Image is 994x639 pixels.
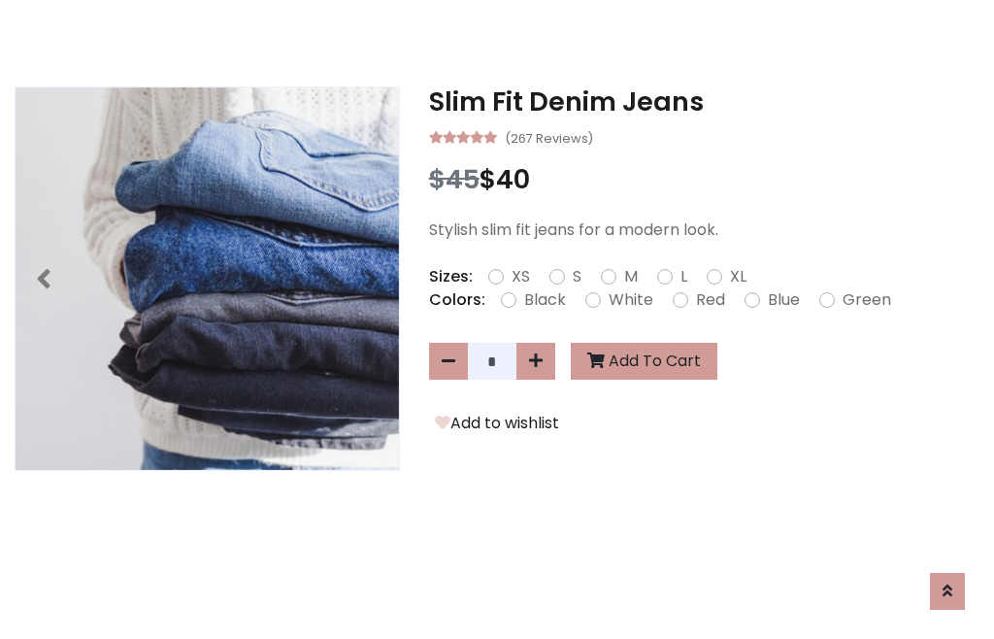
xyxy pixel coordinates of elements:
span: $45 [429,161,480,197]
label: XS [512,265,530,288]
h3: Slim Fit Denim Jeans [429,86,979,118]
label: Blue [768,288,800,312]
img: Image [16,87,399,471]
button: Add to wishlist [429,411,565,436]
p: Sizes: [429,265,473,288]
label: Black [524,288,566,312]
label: M [624,265,638,288]
p: Stylish slim fit jeans for a modern look. [429,219,979,242]
p: Colors: [429,288,485,312]
label: L [680,265,687,288]
small: (267 Reviews) [505,125,593,149]
label: Green [843,288,891,312]
label: Red [696,288,725,312]
label: White [609,288,653,312]
label: XL [730,265,746,288]
h3: $ [429,164,979,195]
label: S [573,265,581,288]
button: Add To Cart [571,343,717,380]
span: 40 [496,161,530,197]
